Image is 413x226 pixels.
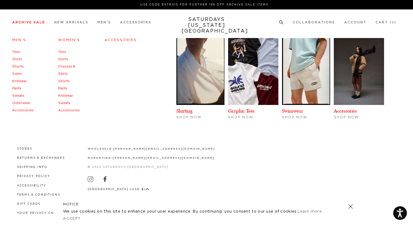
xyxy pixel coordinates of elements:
[293,21,335,24] a: Collaborations
[104,38,137,42] a: Accessories
[392,21,394,24] small: 0
[12,21,45,24] a: Archive Sale
[176,108,192,114] a: Shirting
[120,21,151,24] a: Accessories
[88,165,215,169] p: © 2025 Saturdays [GEOGRAPHIC_DATA]
[63,217,81,220] a: Accept
[17,212,65,214] a: Your privacy choices
[58,94,73,97] a: Knitwear
[12,79,27,83] a: Knitwear
[97,21,111,24] a: Men's
[12,57,22,61] a: Shirts
[58,79,70,83] a: Shorts
[17,203,41,205] a: Gift Cards
[58,87,67,90] a: Pants
[54,21,88,24] a: New Arrivals
[17,184,46,187] a: Accessibility
[88,148,114,150] strong: wholesale:
[58,50,66,54] a: Tees
[376,21,396,24] a: Cart (0)
[12,38,26,42] a: Men's
[17,148,32,150] a: Stores
[282,108,303,114] a: Swimwear
[344,21,366,24] a: Account
[58,109,80,112] a: Accessories
[88,187,149,192] button: [GEOGRAPHIC_DATA] (USD $)
[17,193,60,196] a: Terms & Conditions
[12,50,20,54] a: Tees
[113,157,214,159] a: [PERSON_NAME][EMAIL_ADDRESS][DOMAIN_NAME]
[58,57,68,61] a: Shirts
[58,38,80,42] a: Women's
[12,65,24,68] a: Shorts
[298,210,322,214] a: Learn more
[334,108,357,114] a: Accessories
[88,157,113,159] strong: marketing:
[12,101,30,105] a: Outerwear
[63,209,328,215] p: We use cookies on this site to enhance your user experience. By continuing, you consent to our us...
[15,2,394,7] p: Use Code EXTRA15 for Further 15% Off Archive Sale Items
[17,166,48,169] a: Shipping Info
[12,87,21,90] a: Pants
[228,108,255,114] a: Graphic Tees
[113,148,215,150] a: [PERSON_NAME][EMAIL_ADDRESS][DOMAIN_NAME]
[17,157,65,159] a: Returns & Exchanges
[58,101,70,105] a: Sweats
[63,201,350,207] h5: NOTICE
[12,109,34,112] a: Accessories
[58,65,75,75] a: Dresses & Skirts
[182,17,232,34] a: SATURDAYS[US_STATE][GEOGRAPHIC_DATA]
[12,94,24,97] a: Sweats
[12,72,22,75] a: Swim
[17,175,50,178] a: Privacy Policy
